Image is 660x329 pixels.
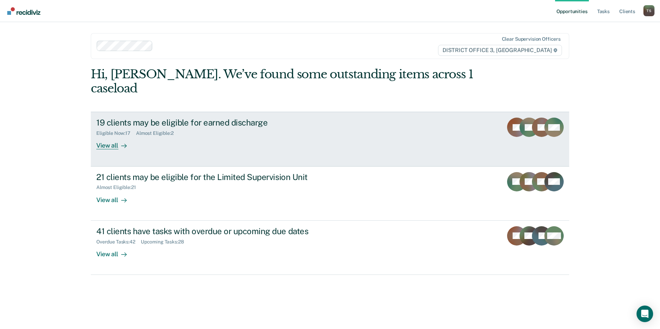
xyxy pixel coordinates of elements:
div: Almost Eligible : 21 [96,185,142,190]
div: View all [96,245,135,258]
div: Upcoming Tasks : 28 [141,239,190,245]
div: View all [96,190,135,204]
span: DISTRICT OFFICE 3, [GEOGRAPHIC_DATA] [438,45,562,56]
div: Eligible Now : 17 [96,130,136,136]
div: View all [96,136,135,150]
div: Hi, [PERSON_NAME]. We’ve found some outstanding items across 1 caseload [91,67,474,96]
div: Clear supervision officers [502,36,561,42]
div: 41 clients have tasks with overdue or upcoming due dates [96,226,339,236]
div: Open Intercom Messenger [637,306,653,322]
div: 19 clients may be eligible for earned discharge [96,118,339,128]
a: 41 clients have tasks with overdue or upcoming due datesOverdue Tasks:42Upcoming Tasks:28View all [91,221,569,275]
div: Overdue Tasks : 42 [96,239,141,245]
a: 21 clients may be eligible for the Limited Supervision UnitAlmost Eligible:21View all [91,167,569,221]
div: 21 clients may be eligible for the Limited Supervision Unit [96,172,339,182]
img: Recidiviz [7,7,40,15]
button: Profile dropdown button [643,5,654,16]
div: T S [643,5,654,16]
div: Almost Eligible : 2 [136,130,179,136]
a: 19 clients may be eligible for earned dischargeEligible Now:17Almost Eligible:2View all [91,112,569,166]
